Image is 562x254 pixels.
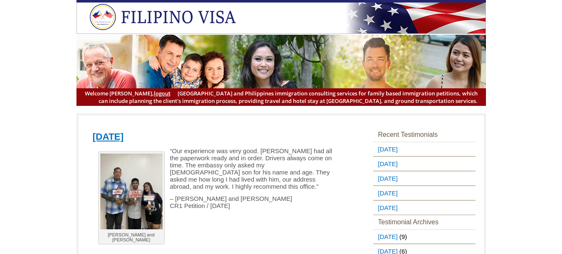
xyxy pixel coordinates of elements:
span: Welcome [PERSON_NAME], [85,90,170,97]
a: [DATE] [373,157,399,171]
a: logout [154,90,170,97]
a: [DATE] [373,201,399,215]
a: [DATE] [373,230,399,244]
span: [GEOGRAPHIC_DATA] and Philippines immigration consulting services for family based immigration pe... [85,90,478,105]
a: [DATE] [373,172,399,185]
span: – [PERSON_NAME] and [PERSON_NAME] CR1 Petition / [DATE] [170,195,292,209]
h3: Recent Testimonials [373,128,476,142]
p: “Our experience was very good. [PERSON_NAME] had all the paperwork ready and in order. Drivers al... [93,147,333,190]
a: [DATE] [93,131,124,142]
li: (9) [373,229,476,244]
a: [DATE] [373,186,399,200]
p: [PERSON_NAME] and [PERSON_NAME] [100,232,163,242]
a: [DATE] [373,142,399,156]
img: Mark Anthony [100,154,163,229]
h3: Testimonial Archives [373,215,476,229]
